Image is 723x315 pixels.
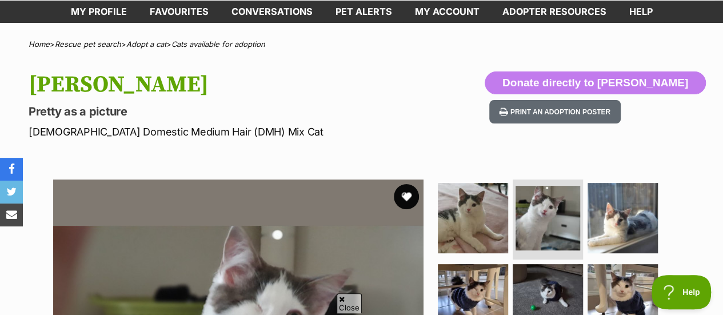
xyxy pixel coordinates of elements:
[485,71,706,94] button: Donate directly to [PERSON_NAME]
[126,39,166,49] a: Adopt a cat
[404,1,491,23] a: My account
[337,293,362,313] span: Close
[29,71,442,98] h1: [PERSON_NAME]
[491,1,618,23] a: Adopter resources
[29,124,442,139] p: [DEMOGRAPHIC_DATA] Domestic Medium Hair (DMH) Mix Cat
[489,100,621,123] button: Print an adoption poster
[138,1,220,23] a: Favourites
[516,186,580,250] img: Photo of Pablo Moriarty
[588,183,658,253] img: Photo of Pablo Moriarty
[652,275,712,309] iframe: Help Scout Beacon - Open
[29,103,442,119] p: Pretty as a picture
[171,39,265,49] a: Cats available for adoption
[438,183,508,253] img: Photo of Pablo Moriarty
[29,39,50,49] a: Home
[220,1,324,23] a: conversations
[59,1,138,23] a: My profile
[394,184,419,209] button: favourite
[618,1,664,23] a: Help
[55,39,121,49] a: Rescue pet search
[324,1,404,23] a: Pet alerts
